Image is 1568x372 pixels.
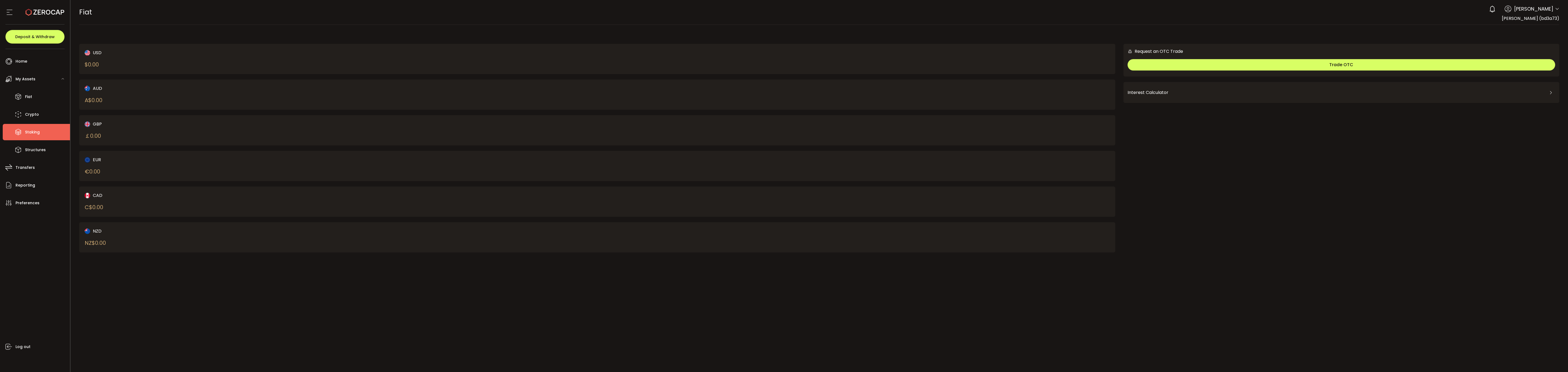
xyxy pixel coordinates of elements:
span: My Assets [16,75,35,83]
div: NZD [85,228,546,234]
img: gbp_portfolio.svg [85,121,90,127]
div: $ 0.00 [85,60,99,69]
span: Transfers [16,164,35,172]
div: ￡ 0.00 [85,132,101,140]
span: Preferences [16,199,39,207]
img: nzd_portfolio.svg [85,228,90,234]
div: CAD [85,192,546,199]
img: 6nGpN7MZ9FLuBP83NiajKbTRY4UzlzQtBKtCrLLspmCkSvCZHBKvY3NxgQaT5JnOQREvtQ257bXeeSTueZfAPizblJ+Fe8JwA... [1128,49,1132,54]
button: Trade OTC [1128,59,1555,71]
img: cad_portfolio.svg [85,193,90,198]
span: Crypto [25,111,39,118]
div: € 0.00 [85,167,100,176]
div: EUR [85,156,546,163]
span: Home [16,57,27,65]
div: Request an OTC Trade [1123,48,1183,55]
img: eur_portfolio.svg [85,157,90,163]
span: Fiat [79,7,92,17]
div: GBP [85,121,546,127]
div: NZ$ 0.00 [85,239,106,247]
span: Structures [25,146,46,154]
span: Deposit & Withdraw [15,35,55,39]
div: USD [85,49,546,56]
span: Staking [25,128,40,136]
img: usd_portfolio.svg [85,50,90,56]
div: C$ 0.00 [85,203,103,211]
div: AUD [85,85,546,92]
span: Reporting [16,181,35,189]
iframe: Chat Widget [1541,346,1568,372]
span: Log out [16,343,30,351]
button: Deposit & Withdraw [5,30,65,44]
span: [PERSON_NAME] (bd3a73) [1502,15,1559,22]
div: A$ 0.00 [85,96,102,104]
span: Fiat [25,93,32,101]
div: Interest Calculator [1128,86,1555,99]
span: [PERSON_NAME] [1514,5,1553,13]
img: aud_portfolio.svg [85,86,90,91]
span: Trade OTC [1329,62,1353,68]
